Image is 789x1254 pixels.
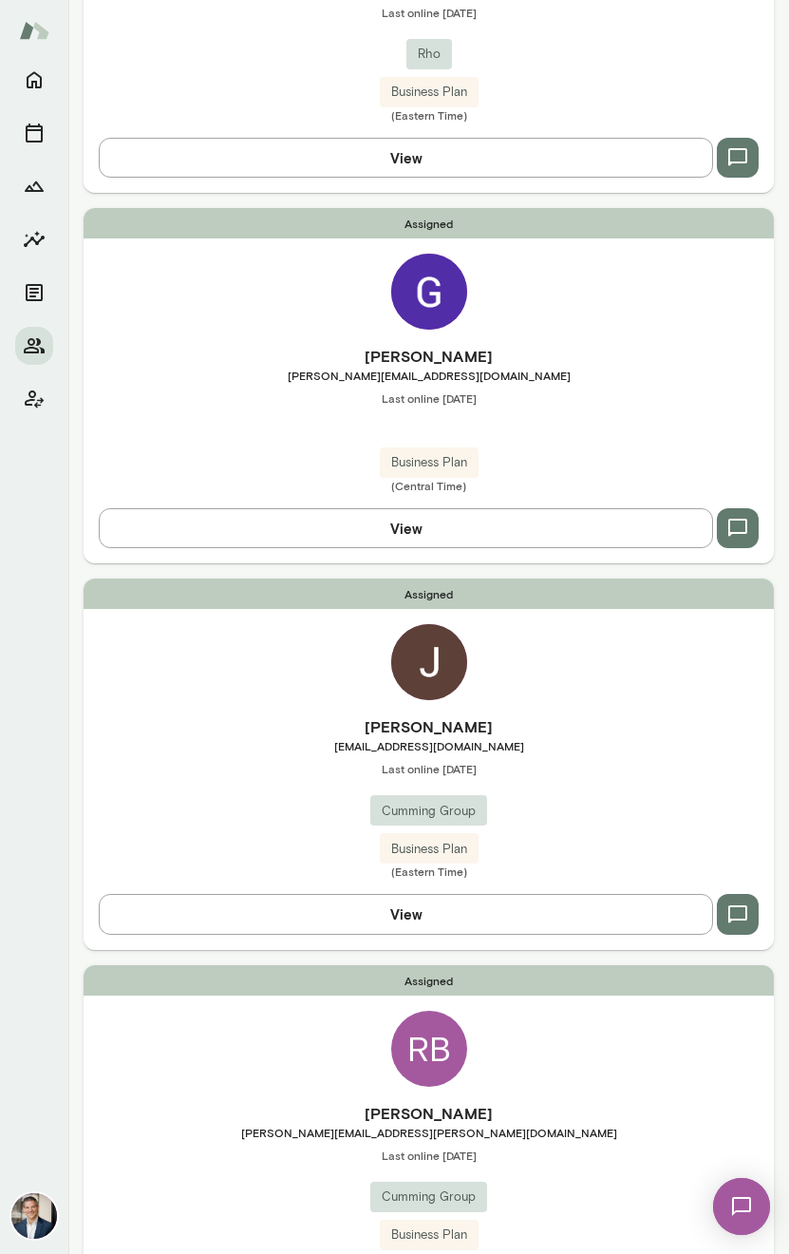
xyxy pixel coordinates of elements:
[370,802,487,821] span: Cumming Group
[370,1187,487,1206] span: Cumming Group
[84,761,774,776] span: Last online [DATE]
[406,45,452,64] span: Rho
[15,327,53,365] button: Members
[84,1148,774,1163] span: Last online [DATE]
[84,1125,774,1140] span: [PERSON_NAME][EMAIL_ADDRESS][PERSON_NAME][DOMAIN_NAME]
[99,894,713,934] button: View
[84,107,774,123] span: (Eastern Time)
[84,864,774,879] span: (Eastern Time)
[19,12,49,48] img: Mento
[15,61,53,99] button: Home
[15,380,53,418] button: Client app
[11,1193,57,1239] img: Mark Zschocke
[84,208,774,238] span: Assigned
[15,274,53,312] button: Documents
[391,254,467,330] img: Goutham Bhat
[391,1011,467,1087] div: RB
[84,478,774,493] span: (Central Time)
[380,1225,479,1244] span: Business Plan
[84,345,774,368] h6: [PERSON_NAME]
[84,715,774,738] h6: [PERSON_NAME]
[84,5,774,20] span: Last online [DATE]
[15,114,53,152] button: Sessions
[84,579,774,609] span: Assigned
[380,453,479,472] span: Business Plan
[84,738,774,753] span: [EMAIL_ADDRESS][DOMAIN_NAME]
[84,390,774,406] span: Last online [DATE]
[15,220,53,258] button: Insights
[391,624,467,700] img: Jarrod Ross
[84,965,774,996] span: Assigned
[380,840,479,859] span: Business Plan
[99,138,713,178] button: View
[84,1102,774,1125] h6: [PERSON_NAME]
[15,167,53,205] button: Growth Plan
[84,368,774,383] span: [PERSON_NAME][EMAIL_ADDRESS][DOMAIN_NAME]
[99,508,713,548] button: View
[380,83,479,102] span: Business Plan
